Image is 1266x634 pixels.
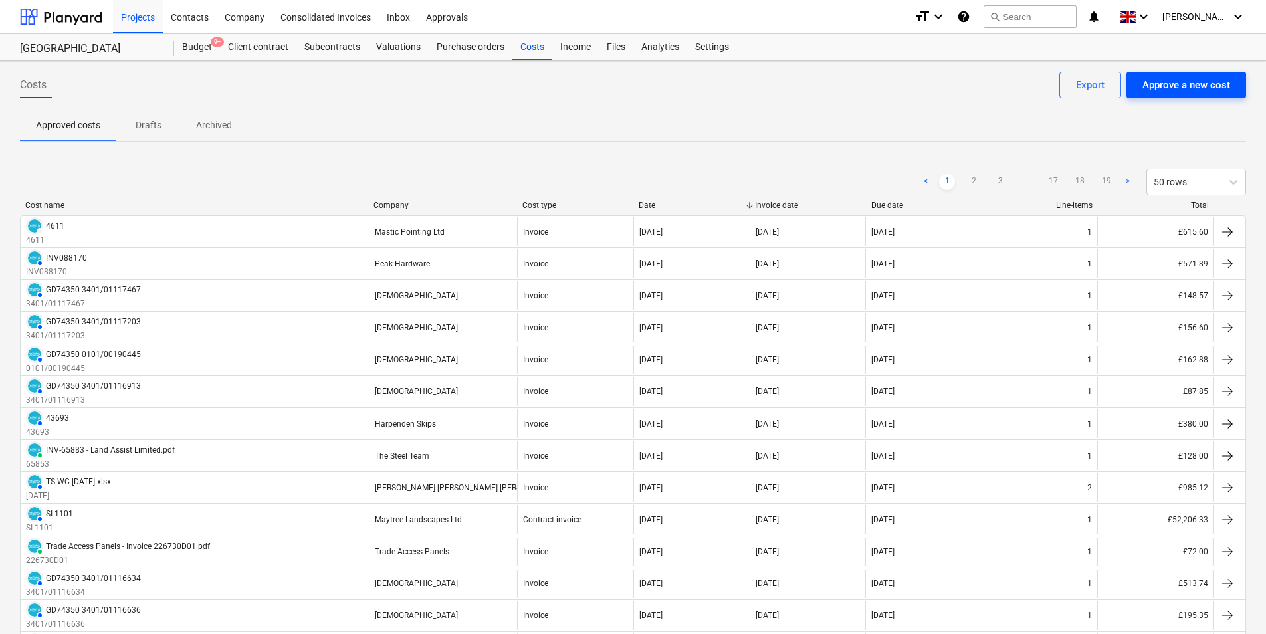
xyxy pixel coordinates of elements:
div: [DATE] [756,483,779,492]
a: Costs [512,34,552,60]
div: Invoice [523,227,548,237]
a: Page 19 [1099,174,1114,190]
div: 1 [1087,323,1092,332]
div: 4611 [46,221,64,231]
div: [DATE] [756,419,779,429]
div: Invoice has been synced with Xero and its status is currently AUTHORISED [26,473,43,490]
img: xero.svg [28,507,41,520]
div: Invoice has been synced with Xero and its status is currently AUTHORISED [26,409,43,427]
img: xero.svg [28,540,41,553]
div: Peak Hardware [375,259,430,268]
div: Invoice [523,323,548,332]
a: Analytics [633,34,687,60]
div: [DATE] [639,451,663,461]
div: Invoice has been synced with Xero and its status is currently AUTHORISED [26,601,43,619]
div: Invoice [523,387,548,396]
div: [DATE] [871,259,895,268]
div: £148.57 [1097,281,1213,310]
p: 3401/01116634 [26,587,141,598]
span: [PERSON_NAME] [1162,11,1229,22]
div: [DATE] [871,355,895,364]
div: 43693 [46,413,69,423]
div: 1 [1087,611,1092,620]
i: keyboard_arrow_down [1136,9,1152,25]
div: Cost name [25,201,363,210]
div: GD74350 3401/01117203 [46,317,141,326]
div: [DATE] [756,227,779,237]
p: 3401/01116913 [26,395,141,406]
div: [DATE] [639,515,663,524]
div: Harpenden Skips [375,419,436,429]
div: Invoice has been synced with Xero and its status is currently AUTHORISED [26,281,43,298]
div: [DATE] [871,547,895,556]
p: Approved costs [36,118,100,132]
div: [DATE] [756,387,779,396]
p: 3401/01117203 [26,330,141,342]
div: [DATE] [756,515,779,524]
span: Costs [20,77,47,93]
div: GD74350 3401/01116913 [46,381,141,391]
button: Export [1059,72,1121,98]
div: [DATE] [871,227,895,237]
div: [DATE] [639,419,663,429]
div: TS WC [DATE].xlsx [46,477,111,486]
div: [DEMOGRAPHIC_DATA] [375,355,458,364]
a: Budget9+ [174,34,220,60]
div: [DEMOGRAPHIC_DATA] [375,579,458,588]
div: Company [373,201,512,210]
div: Invoice [523,419,548,429]
div: £195.35 [1097,601,1213,630]
div: [DEMOGRAPHIC_DATA] [375,387,458,396]
div: INV088170 [46,253,87,263]
img: xero.svg [28,379,41,393]
div: Cost type [522,201,628,210]
p: 65853 [26,459,175,470]
img: xero.svg [28,348,41,361]
p: Drafts [132,118,164,132]
div: £380.00 [1097,409,1213,438]
div: Invoice [523,291,548,300]
p: 43693 [26,427,69,438]
div: [DATE] [639,611,663,620]
div: £72.00 [1097,538,1213,566]
div: [DATE] [756,451,779,461]
a: Page 1 is your current page [939,174,955,190]
div: Invoice has been synced with Xero and its status is currently PAID [26,441,43,459]
div: [DATE] [639,323,663,332]
div: [DEMOGRAPHIC_DATA] [375,291,458,300]
div: Total [1103,201,1209,210]
div: [DATE] [871,451,895,461]
div: Invoice has been synced with Xero and its status is currently AUTHORISED [26,505,43,522]
i: format_size [914,9,930,25]
div: [DATE] [871,579,895,588]
div: £513.74 [1097,570,1213,598]
div: [DEMOGRAPHIC_DATA] [375,323,458,332]
a: Files [599,34,633,60]
div: GD74350 3401/01116634 [46,574,141,583]
p: 3401/01116636 [26,619,141,630]
div: Invoice [523,451,548,461]
span: search [990,11,1000,22]
div: Invoice has been synced with Xero and its status is currently AUTHORISED [26,346,43,363]
div: SI-1101 [46,509,73,518]
div: Invoice [523,355,548,364]
div: [DATE] [871,291,895,300]
a: Page 3 [992,174,1008,190]
div: [DATE] [639,483,663,492]
div: [DATE] [639,387,663,396]
div: Invoice [523,483,548,492]
div: Chat Widget [1200,570,1266,634]
a: Subcontracts [296,34,368,60]
a: Page 2 [966,174,982,190]
div: [DATE] [639,355,663,364]
div: Trade Access Panels [375,547,449,556]
i: keyboard_arrow_down [930,9,946,25]
div: [DATE] [756,291,779,300]
div: 1 [1087,419,1092,429]
div: 2 [1087,483,1092,492]
div: Maytree Landscapes Ltd [375,515,462,524]
div: £156.60 [1097,313,1213,342]
div: [PERSON_NAME] [PERSON_NAME] [PERSON_NAME] [375,483,560,492]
